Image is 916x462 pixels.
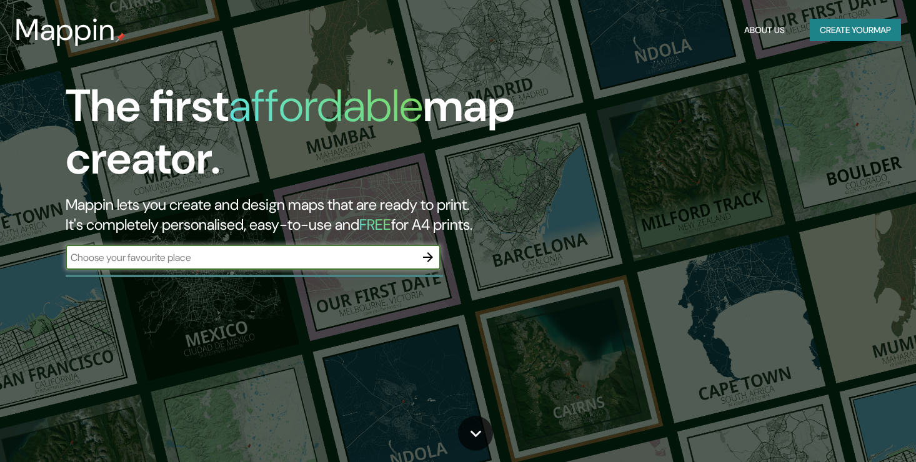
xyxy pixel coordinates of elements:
button: About Us [739,19,790,42]
button: Create yourmap [810,19,901,42]
input: Choose your favourite place [66,250,416,265]
h1: The first map creator. [66,80,524,195]
h1: affordable [229,77,423,135]
h5: FREE [359,215,391,234]
iframe: Help widget launcher [805,413,902,448]
img: mappin-pin [116,32,126,42]
h2: Mappin lets you create and design maps that are ready to print. It's completely personalised, eas... [66,195,524,235]
h3: Mappin [15,12,116,47]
